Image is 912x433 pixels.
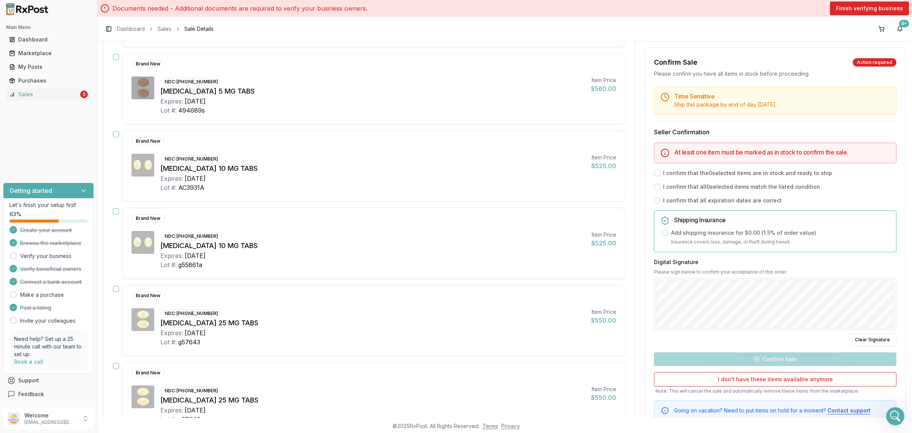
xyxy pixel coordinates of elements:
[178,337,200,347] div: g57643
[591,308,616,316] div: Item Price
[674,93,890,99] h5: Time Sensitive
[80,91,88,98] div: 5
[9,77,88,84] div: Purchases
[16,107,31,123] img: Profile image for Manuel
[654,258,896,266] h3: Digital Signature
[160,163,585,174] div: [MEDICAL_DATA] 10 MG TABS
[9,210,21,218] span: 63 %
[654,372,896,387] button: I don't have these items available anymore
[654,57,697,68] div: Confirm Sale
[160,86,585,97] div: [MEDICAL_DATA] 5 MG TABS
[9,49,88,57] div: Marketplace
[828,407,871,414] button: Contact support
[9,201,87,209] p: Let's finish your setup first!
[886,407,904,425] iframe: Intercom live chat
[24,412,77,419] p: Welcome
[20,239,81,247] span: Browse the marketplace
[483,423,498,429] a: Terms
[6,60,91,74] a: My Posts
[16,184,136,192] div: All services are online
[131,385,154,408] img: Jardiance 25 MG TABS
[131,76,154,99] img: Eliquis 5 MG TABS
[158,25,171,33] a: Sales
[663,169,832,177] label: I confirm that the 0 selected items are in stock and ready to ship
[185,251,206,260] div: [DATE]
[6,46,91,60] a: Marketplace
[20,252,71,260] a: Verify your business
[899,20,909,27] div: 9+
[8,89,144,129] div: Recent messageProfile image for Manuel1303411 9/27 expiration[PERSON_NAME]•35m ago
[591,84,616,93] div: $560.00
[160,155,222,163] div: NDC: [PHONE_NUMBER]
[160,406,183,415] div: Expires:
[654,70,896,78] div: Please confirm you have all items in stock before proceeding
[160,183,177,192] div: Lot #:
[591,76,616,84] div: Item Price
[160,240,585,251] div: [MEDICAL_DATA] 10 MG TABS
[160,232,222,240] div: NDC: [PHONE_NUMBER]
[6,74,91,88] a: Purchases
[15,54,137,67] p: Hi [PERSON_NAME]
[671,238,890,246] p: Insurance covers loss, damage, or theft during transit.
[20,317,76,325] a: Invite your colleagues
[178,106,205,115] div: 494689s
[185,328,206,337] div: [DATE]
[9,186,52,195] h3: Getting started
[3,374,94,387] button: Support
[185,174,206,183] div: [DATE]
[160,309,222,318] div: NDC: [PHONE_NUMBER]
[178,415,200,424] div: g57643
[51,237,101,268] button: Messages
[160,415,177,424] div: Lot #:
[830,2,909,15] button: Finish verifying business
[131,214,165,223] div: Brand New
[663,183,820,191] label: I confirm that all 0 selected items match the listed condition
[9,36,88,43] div: Dashboard
[654,269,896,275] p: Please sign below to confirm your acceptance of this order
[591,393,616,402] div: $550.00
[178,260,202,269] div: g55861a
[160,337,177,347] div: Lot #:
[3,47,94,59] button: Marketplace
[160,78,222,86] div: NDC: [PHONE_NUMBER]
[119,12,135,27] img: Profile image for Manuel
[101,237,152,268] button: Help
[160,260,177,269] div: Lot #:
[131,231,154,254] img: Jardiance 10 MG TABS
[185,406,206,415] div: [DATE]
[184,25,214,33] span: Sale Details
[501,423,520,429] a: Privacy
[9,91,79,98] div: Sales
[24,419,77,425] p: [EMAIL_ADDRESS][DOMAIN_NAME]
[131,60,165,68] div: Brand New
[63,256,89,262] span: Messages
[34,115,78,123] div: [PERSON_NAME]
[117,25,145,33] a: Dashboard
[3,88,94,100] button: Sales5
[663,197,782,204] label: I confirm that all expiration dates are correct
[15,67,137,80] p: How can we help?
[20,304,51,312] span: Post a listing
[591,316,616,325] div: $550.00
[131,137,165,145] div: Brand New
[671,229,816,237] label: Add shipping insurance for $0.00 ( 1.5 % of order value)
[14,358,43,365] a: Book a call
[131,154,154,177] img: Jardiance 10 MG TABS
[15,14,59,27] img: logo
[79,115,106,123] div: • 35m ago
[9,63,88,71] div: My Posts
[674,149,890,155] h5: At least one item must be marked as in stock to confirm the sale.
[591,231,616,239] div: Item Price
[185,97,206,106] div: [DATE]
[6,33,91,46] a: Dashboard
[3,33,94,46] button: Dashboard
[120,256,133,262] span: Help
[131,291,165,300] div: Brand New
[6,88,91,101] a: Sales5
[654,127,896,137] h3: Seller Confirmation
[849,333,896,346] button: Clear Signature
[18,390,44,398] span: Feedback
[853,58,896,67] div: Action required
[8,412,20,425] img: User avatar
